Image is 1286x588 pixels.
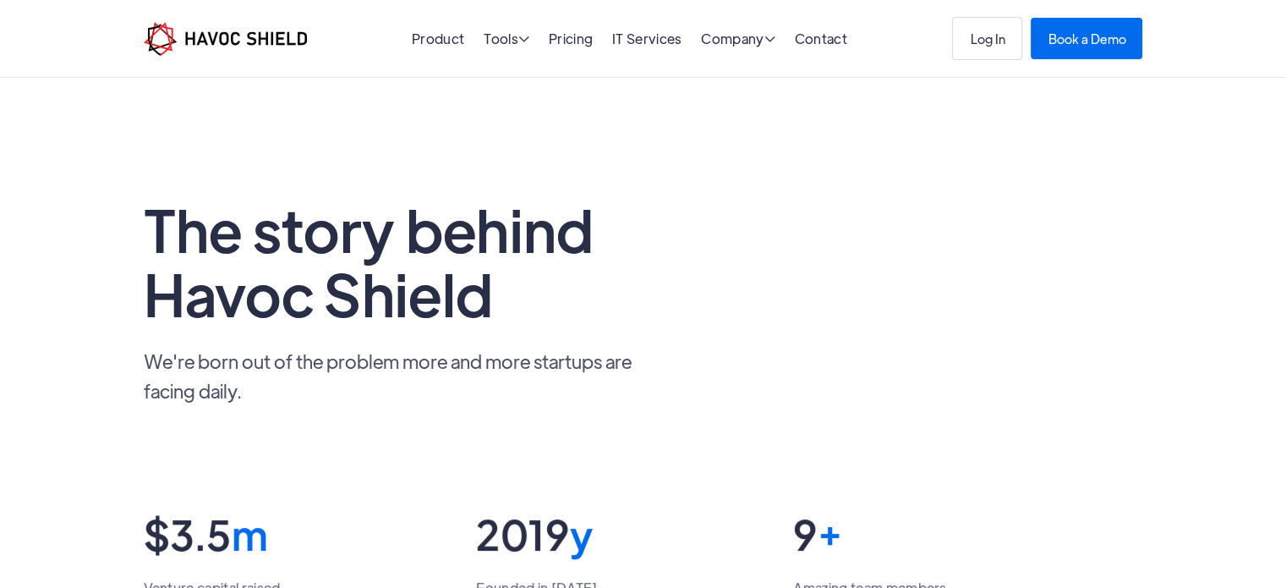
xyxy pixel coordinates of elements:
div: Company [701,32,775,48]
a: home [144,22,307,56]
a: Pricing [549,30,593,47]
span:  [764,32,775,46]
div: $3.5 [144,508,281,561]
p: We're born out of the problem more and more startups are facing daily. [144,346,651,405]
span: + [818,508,842,560]
a: Product [412,30,464,47]
a: Book a Demo [1031,18,1142,59]
div: Tools [484,32,529,48]
div: Tools [484,32,529,48]
span: m [232,508,268,560]
h1: The story behind Havoc Shield [144,196,651,325]
a: Log In [952,17,1022,60]
span: y [570,508,593,560]
img: Havoc Shield logo [144,22,307,56]
span:  [518,32,529,46]
div: 9 [793,508,946,561]
a: Contact [795,30,847,47]
div: 2019 [476,508,597,561]
a: IT Services [612,30,682,47]
div: Company [701,32,775,48]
